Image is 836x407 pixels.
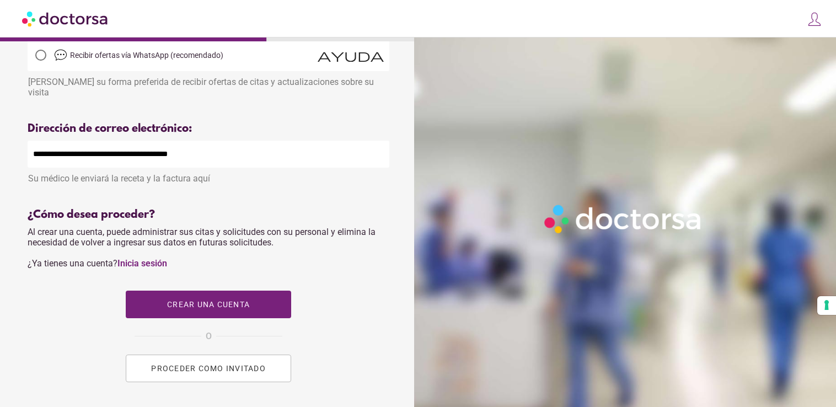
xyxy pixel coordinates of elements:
[807,12,822,27] img: icons8-customer-100.png
[151,364,266,373] span: PROCEDER COMO INVITADO
[54,49,67,62] img: charlar
[206,329,212,344] span: O
[817,296,836,315] button: Your consent preferences for tracking technologies
[28,122,389,135] div: Dirección de correo electrónico:
[167,300,250,309] span: Crear una cuenta
[126,291,291,318] button: Crear una cuenta
[28,227,376,269] span: Al crear una cuenta, puede administrar sus citas y solicitudes con su personal y elimina la neces...
[540,200,707,238] img: Logo-Doctorsa-trans-White-partial-flat.png
[28,208,389,221] div: ¿Cómo desea proceder?
[22,6,109,31] img: Doctorsa.com
[126,355,291,382] button: PROCEDER COMO INVITADO
[117,258,167,269] a: Inicia sesión
[28,71,389,98] div: [PERSON_NAME] su forma preferida de recibir ofertas de citas y actualizaciones sobre su visita
[318,49,384,62] span: Ayuda
[70,51,223,60] span: Recibir ofertas vía WhatsApp (recomendado)
[28,168,389,184] div: Su médico le enviará la receta y la factura aquí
